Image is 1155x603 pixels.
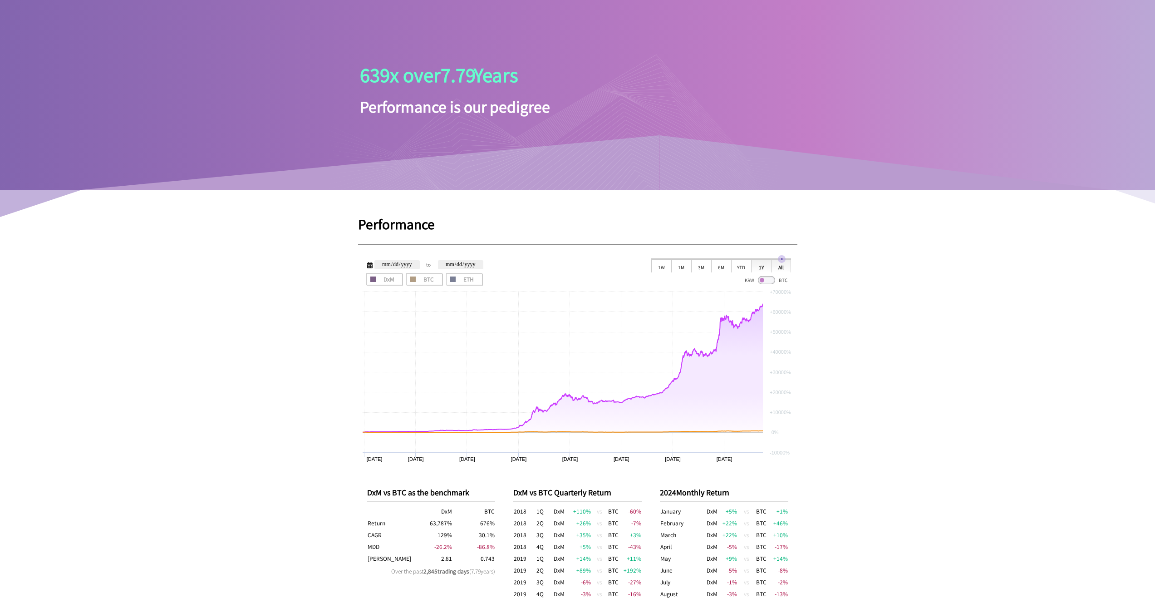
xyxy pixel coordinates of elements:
[410,529,452,541] td: 129 %
[565,588,591,600] td: -3 %
[705,553,719,564] td: DxM
[619,576,642,588] td: -27 %
[619,541,642,553] td: -43 %
[705,505,719,517] td: DxM
[513,564,536,576] td: 2019
[705,588,719,600] td: DxM
[449,277,479,282] span: ETH
[770,329,791,335] text: +50000%
[756,564,770,576] td: BTC
[737,564,756,576] td: vs
[751,259,771,272] div: 1Y
[409,277,439,282] span: BTC
[770,450,790,455] text: -10000%
[553,541,565,553] td: DxM
[565,576,591,588] td: -6 %
[619,553,642,564] td: +11 %
[565,505,591,517] td: +110 %
[770,430,779,435] text: -0%
[719,541,737,553] td: -5 %
[408,456,423,462] text: [DATE]
[770,390,791,395] text: +20000%
[536,529,553,541] td: 3Q
[719,517,737,529] td: +22 %
[619,564,642,576] td: +192 %
[565,517,591,529] td: +26 %
[565,553,591,564] td: +14 %
[536,588,553,600] td: 4Q
[771,259,791,272] div: All
[608,576,619,588] td: BTC
[367,517,410,529] th: Return
[513,553,536,564] td: 2019
[705,541,719,553] td: DxM
[452,529,495,541] td: 30.1 %
[770,541,788,553] td: -17 %
[565,564,591,576] td: +89 %
[553,588,565,600] td: DxM
[513,576,536,588] td: 2019
[368,554,411,562] span: Sharpe Ratio
[737,553,756,564] td: vs
[619,529,642,541] td: +3 %
[660,564,705,576] td: June
[770,370,791,375] text: +30000%
[619,505,642,517] td: -60 %
[608,553,619,564] td: BTC
[705,564,719,576] td: DxM
[731,259,751,272] div: YTD
[452,517,495,529] td: 676 %
[358,217,797,231] h1: Performance
[671,259,691,272] div: 1M
[452,505,495,517] th: BTC
[705,517,719,529] td: DxM
[591,564,608,576] td: vs
[756,529,770,541] td: BTC
[536,576,553,588] td: 3Q
[536,553,553,564] td: 1Q
[651,259,671,272] div: 1W
[423,567,469,575] span: 2,845 trading days
[660,529,705,541] td: March
[367,567,496,575] p: Over the past ( 7.79 years)
[513,487,642,498] p: DxM vs BTC Quarterly Return
[660,588,705,600] td: August
[770,564,788,576] td: -8 %
[608,588,619,600] td: BTC
[565,541,591,553] td: +5 %
[608,564,619,576] td: BTC
[737,529,756,541] td: vs
[553,553,565,564] td: DxM
[737,576,756,588] td: vs
[719,564,737,576] td: -5 %
[459,456,475,462] text: [DATE]
[591,576,608,588] td: vs
[660,541,705,553] td: April
[513,588,536,600] td: 2019
[591,517,608,529] td: vs
[614,456,629,462] text: [DATE]
[367,529,410,541] th: Compound Annual Growth Rate
[770,309,791,315] text: +60000%
[619,517,642,529] td: -7 %
[660,576,705,588] td: July
[591,529,608,541] td: vs
[737,541,756,553] td: vs
[711,259,731,272] div: 6M
[705,529,719,541] td: DxM
[513,541,536,553] td: 2018
[770,529,788,541] td: +10 %
[619,588,642,600] td: -16 %
[770,349,791,355] text: +40000%
[716,456,732,462] text: [DATE]
[366,456,382,462] text: [DATE]
[608,505,619,517] td: BTC
[745,277,754,283] span: KRW
[608,517,619,529] td: BTC
[410,553,452,564] td: 2.81
[591,541,608,553] td: vs
[665,456,681,462] text: [DATE]
[434,543,452,550] span: -26.2 %
[770,517,788,529] td: +46 %
[513,529,536,541] td: 2018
